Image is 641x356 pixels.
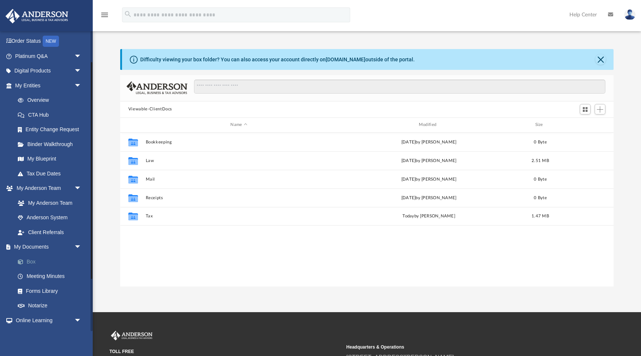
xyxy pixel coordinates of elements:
div: id [124,122,142,128]
a: Anderson System [10,210,89,225]
button: Viewable-ClientDocs [128,106,172,113]
small: TOLL FREE [109,348,341,355]
a: Digital Productsarrow_drop_down [5,64,93,78]
a: My Anderson Teamarrow_drop_down [5,181,89,196]
div: Size [525,122,555,128]
div: NEW [43,36,59,47]
input: Search files and folders [194,80,606,94]
span: 1.47 MB [532,214,549,218]
button: Close [595,54,606,65]
a: My Documentsarrow_drop_down [5,240,93,255]
div: [DATE] by [PERSON_NAME] [335,176,522,182]
a: Forms Library [10,284,89,298]
a: Entity Change Request [10,122,93,137]
span: arrow_drop_down [74,181,89,196]
button: Add [595,104,606,114]
a: Client Referrals [10,225,89,240]
button: Mail [145,177,332,182]
div: Name [145,122,332,128]
i: search [124,10,132,18]
span: 0 Byte [534,177,547,181]
span: arrow_drop_down [74,240,89,255]
a: My Blueprint [10,152,89,166]
button: Receipts [145,195,332,200]
span: 2.51 MB [532,158,549,162]
span: 0 Byte [534,195,547,200]
button: Tax [145,214,332,219]
span: arrow_drop_down [74,313,89,328]
a: My Entitiesarrow_drop_down [5,78,93,93]
div: Modified [335,122,522,128]
a: CTA Hub [10,107,93,122]
a: Tax Due Dates [10,166,93,181]
a: Online Learningarrow_drop_down [5,313,89,328]
button: Bookkeeping [145,140,332,145]
i: menu [100,10,109,19]
span: arrow_drop_down [74,49,89,64]
img: User Pic [624,9,635,20]
a: Courses [10,328,89,343]
small: Headquarters & Operations [346,344,578,350]
span: arrow_drop_down [74,78,89,93]
img: Anderson Advisors Platinum Portal [109,331,154,340]
div: grid [120,133,614,287]
a: Platinum Q&Aarrow_drop_down [5,49,93,64]
a: [DOMAIN_NAME] [326,56,365,62]
a: Order StatusNEW [5,34,93,49]
span: today [402,214,414,218]
a: Overview [10,93,93,108]
button: Switch to Grid View [580,104,591,114]
div: Difficulty viewing your box folder? You can also access your account directly on outside of the p... [140,56,415,64]
span: 0 Byte [534,140,547,144]
a: Meeting Minutes [10,269,93,284]
img: Anderson Advisors Platinum Portal [3,9,70,23]
div: [DATE] by [PERSON_NAME] [335,157,522,164]
div: [DATE] by [PERSON_NAME] [335,139,522,145]
div: by [PERSON_NAME] [335,213,522,220]
span: arrow_drop_down [74,64,89,79]
div: id [558,122,610,128]
div: [DATE] by [PERSON_NAME] [335,194,522,201]
a: Box [10,254,93,269]
a: My Anderson Team [10,195,85,210]
a: Notarize [10,298,93,313]
button: Law [145,158,332,163]
a: menu [100,14,109,19]
a: Binder Walkthrough [10,137,93,152]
